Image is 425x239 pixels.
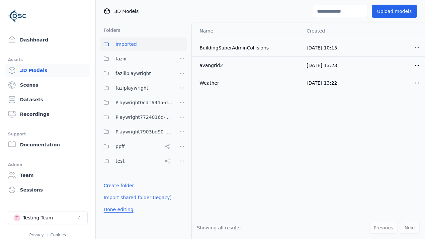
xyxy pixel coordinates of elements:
[100,52,173,65] button: faziii
[5,93,90,106] a: Datasets
[100,180,138,192] button: Create folder
[5,33,90,46] a: Dashboard
[200,44,296,51] div: BuildingSuperAdminCollisions
[5,183,90,197] a: Sessions
[116,69,151,77] span: faziiiplaywright
[23,214,53,221] div: Testing Team
[46,233,48,237] span: |
[50,233,66,237] a: Cookies
[116,128,173,136] span: Playwright7903bd90-f1ee-40e5-8689-7a943bbd43ef
[14,214,20,221] div: T
[100,154,173,168] button: test
[100,67,173,80] button: faziiiplaywright
[116,55,127,63] span: faziii
[100,192,176,203] button: Import shared folder (legacy)
[8,161,87,169] div: Admin
[100,140,173,153] button: ppff
[192,23,301,39] th: Name
[200,80,296,86] div: Weather
[306,45,337,50] span: [DATE] 10:15
[116,84,148,92] span: faziplaywright
[100,81,173,95] button: faziplaywright
[104,182,134,189] a: Create folder
[5,108,90,121] a: Recordings
[5,138,90,151] a: Documentation
[306,63,337,68] span: [DATE] 13:23
[197,225,241,230] span: Showing all results
[100,125,173,138] button: Playwright7903bd90-f1ee-40e5-8689-7a943bbd43ef
[306,80,337,86] span: [DATE] 13:22
[100,111,173,124] button: Playwright7724016d-a348-43e9-a4af-e41eae5cb0c8
[29,233,43,237] a: Privacy
[104,194,172,201] a: Import shared folder (legacy)
[116,142,125,150] span: ppff
[5,169,90,182] a: Team
[5,78,90,92] a: Scenes
[8,130,87,138] div: Support
[116,113,173,121] span: Playwright7724016d-a348-43e9-a4af-e41eae5cb0c8
[116,157,125,165] span: test
[372,5,417,18] button: Upload models
[100,38,187,51] button: Imported
[100,27,121,34] h3: Folders
[116,40,137,48] span: Imported
[114,8,138,15] span: 3D Models
[8,56,87,64] div: Assets
[100,96,173,109] button: Playwright0cd16945-d24c-45f9-a8ba-c74193e3fd84
[301,23,363,39] th: Created
[200,62,296,69] div: avangrid2
[8,211,88,224] button: Select a workspace
[100,203,137,215] button: Done editing
[5,64,90,77] a: 3D Models
[116,99,173,107] span: Playwright0cd16945-d24c-45f9-a8ba-c74193e3fd84
[8,7,27,25] img: Logo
